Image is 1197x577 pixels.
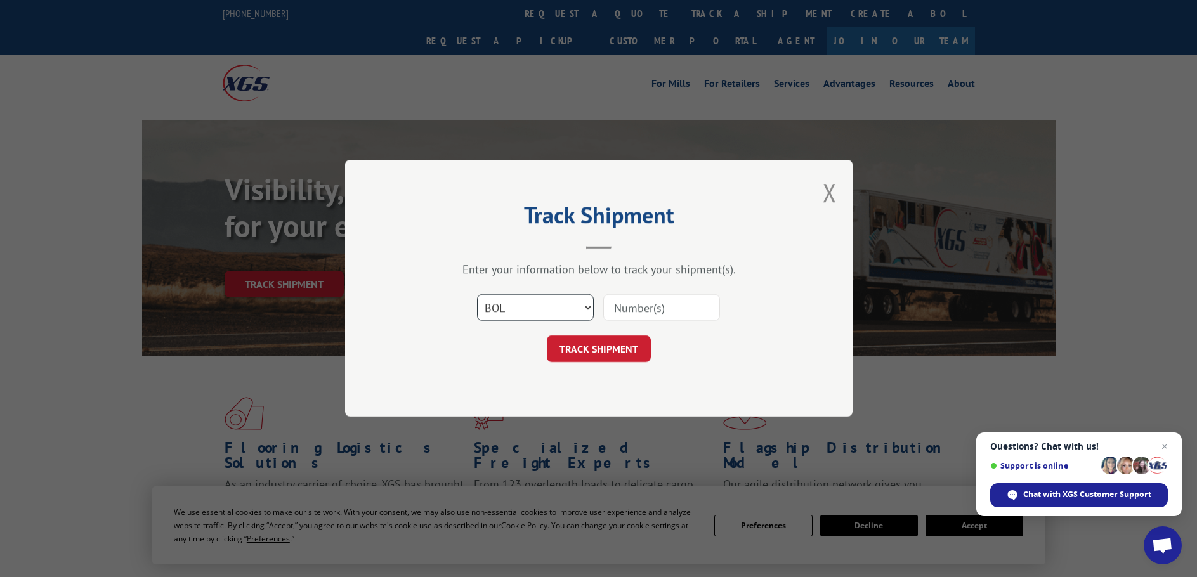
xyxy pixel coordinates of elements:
[547,336,651,363] button: TRACK SHIPMENT
[990,461,1097,470] span: Support is online
[990,483,1168,507] span: Chat with XGS Customer Support
[409,206,789,230] h2: Track Shipment
[1023,489,1151,500] span: Chat with XGS Customer Support
[409,263,789,277] div: Enter your information below to track your shipment(s).
[603,295,720,321] input: Number(s)
[990,441,1168,451] span: Questions? Chat with us!
[1144,526,1182,564] a: Open chat
[823,176,837,209] button: Close modal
